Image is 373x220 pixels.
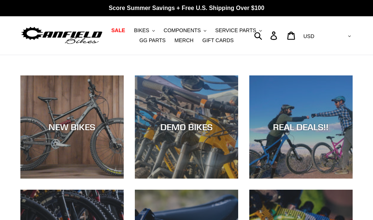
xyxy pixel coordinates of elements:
[212,26,265,35] button: SERVICE PARTS
[215,27,256,34] span: SERVICE PARTS
[139,37,166,44] span: GG PARTS
[199,35,237,45] a: GIFT CARDS
[20,75,124,179] a: NEW BIKES
[202,37,234,44] span: GIFT CARDS
[174,37,193,44] span: MERCH
[135,75,238,179] a: DEMO BIKES
[20,25,103,46] img: Canfield Bikes
[171,35,197,45] a: MERCH
[134,27,149,34] span: BIKES
[160,26,210,35] button: COMPONENTS
[111,27,125,34] span: SALE
[164,27,201,34] span: COMPONENTS
[135,122,238,132] div: DEMO BIKES
[20,122,124,132] div: NEW BIKES
[136,35,169,45] a: GG PARTS
[107,26,129,35] a: SALE
[249,75,353,179] a: REAL DEALS!!
[130,26,159,35] button: BIKES
[249,122,353,132] div: REAL DEALS!!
